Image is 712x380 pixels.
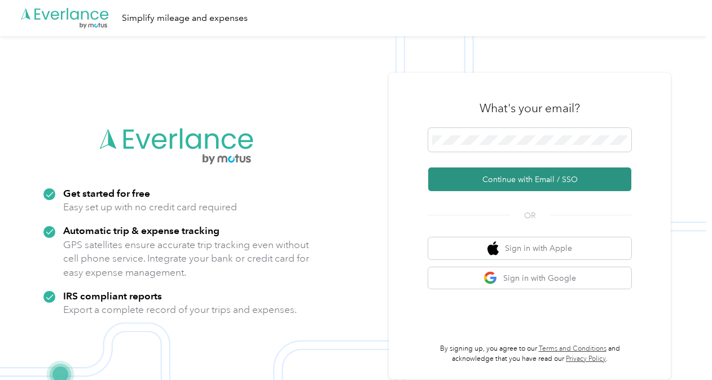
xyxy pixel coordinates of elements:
div: Simplify mileage and expenses [122,11,248,25]
button: Continue with Email / SSO [428,167,631,191]
a: Terms and Conditions [539,344,606,353]
img: apple logo [487,241,499,255]
span: OR [510,210,550,222]
h3: What's your email? [480,100,580,116]
p: Easy set up with no credit card required [63,200,237,214]
img: google logo [484,271,498,285]
button: apple logoSign in with Apple [428,237,631,259]
strong: IRS compliant reports [63,290,162,302]
strong: Automatic trip & expense tracking [63,224,219,236]
p: GPS satellites ensure accurate trip tracking even without cell phone service. Integrate your bank... [63,238,310,280]
strong: Get started for free [63,187,150,199]
p: Export a complete record of your trips and expenses. [63,303,297,317]
a: Privacy Policy [566,355,606,363]
p: By signing up, you agree to our and acknowledge that you have read our . [428,344,631,364]
button: google logoSign in with Google [428,267,631,289]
